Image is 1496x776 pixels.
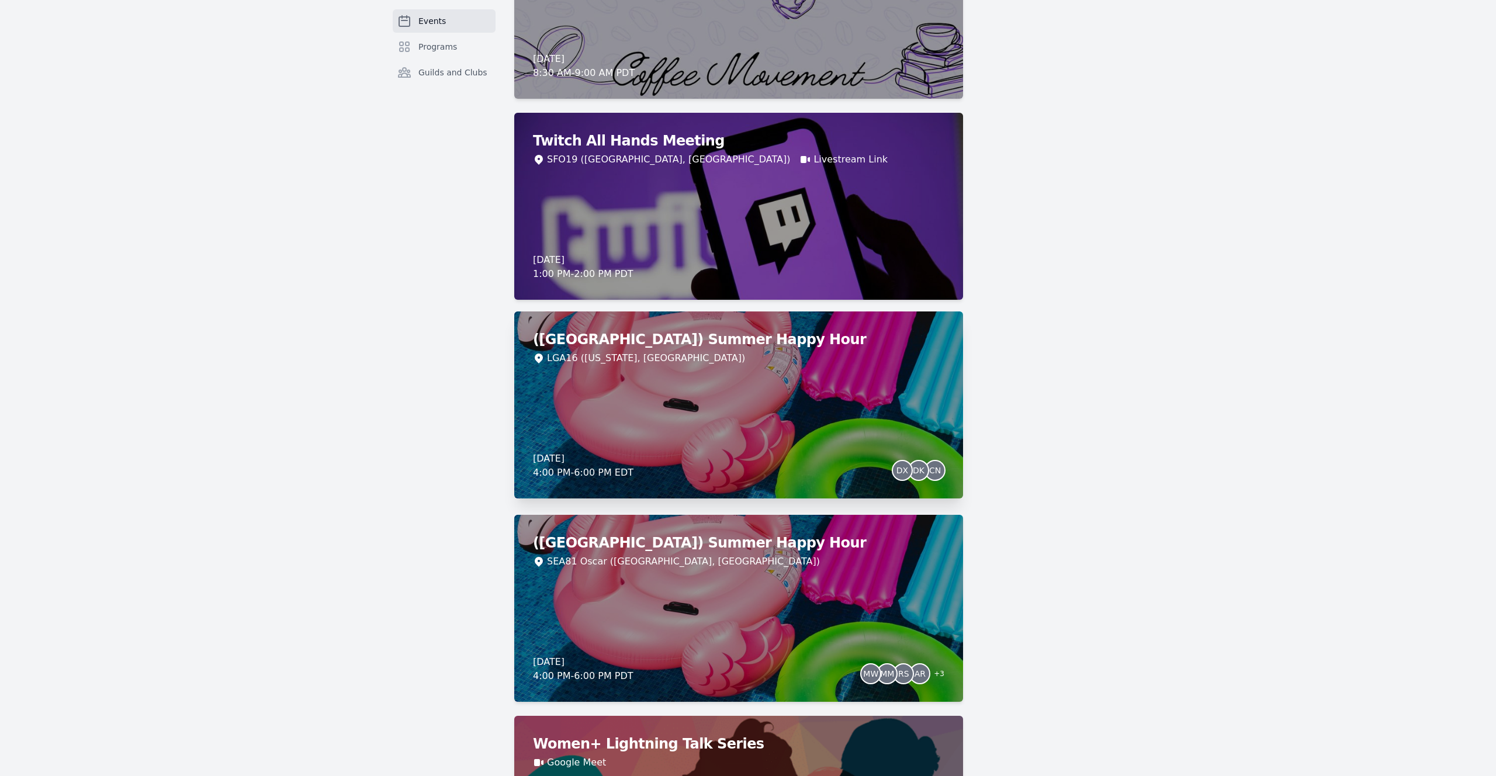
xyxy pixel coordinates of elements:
[514,113,963,300] a: Twitch All Hands MeetingSFO19 ([GEOGRAPHIC_DATA], [GEOGRAPHIC_DATA])Livestream Link[DATE]1:00 PM-...
[896,466,908,474] span: DX
[393,61,496,84] a: Guilds and Clubs
[533,655,633,683] div: [DATE] 4:00 PM - 6:00 PM PDT
[393,9,496,33] a: Events
[863,670,878,678] span: MW
[418,41,457,53] span: Programs
[898,670,909,678] span: RS
[533,735,944,753] h2: Women+ Lightning Talk Series
[547,351,745,365] div: LGA16 ([US_STATE], [GEOGRAPHIC_DATA])
[547,756,606,770] a: Google Meet
[418,15,446,27] span: Events
[927,667,944,683] span: + 3
[880,670,894,678] span: MM
[929,466,941,474] span: CN
[913,466,924,474] span: DK
[533,131,944,150] h2: Twitch All Hands Meeting
[533,253,633,281] div: [DATE] 1:00 PM - 2:00 PM PDT
[915,670,926,678] span: AR
[393,9,496,103] nav: Sidebar
[533,452,633,480] div: [DATE] 4:00 PM - 6:00 PM EDT
[547,153,790,167] div: SFO19 ([GEOGRAPHIC_DATA], [GEOGRAPHIC_DATA])
[533,52,635,80] div: [DATE] 8:30 AM - 9:00 AM PDT
[393,35,496,58] a: Programs
[514,515,963,702] a: ([GEOGRAPHIC_DATA]) Summer Happy HourSEA81 Oscar ([GEOGRAPHIC_DATA], [GEOGRAPHIC_DATA])[DATE]4:00...
[813,153,888,167] a: Livestream Link
[547,555,820,569] div: SEA81 Oscar ([GEOGRAPHIC_DATA], [GEOGRAPHIC_DATA])
[533,533,944,552] h2: ([GEOGRAPHIC_DATA]) Summer Happy Hour
[418,67,487,78] span: Guilds and Clubs
[514,311,963,498] a: ([GEOGRAPHIC_DATA]) Summer Happy HourLGA16 ([US_STATE], [GEOGRAPHIC_DATA])[DATE]4:00 PM-6:00 PM E...
[533,330,944,349] h2: ([GEOGRAPHIC_DATA]) Summer Happy Hour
